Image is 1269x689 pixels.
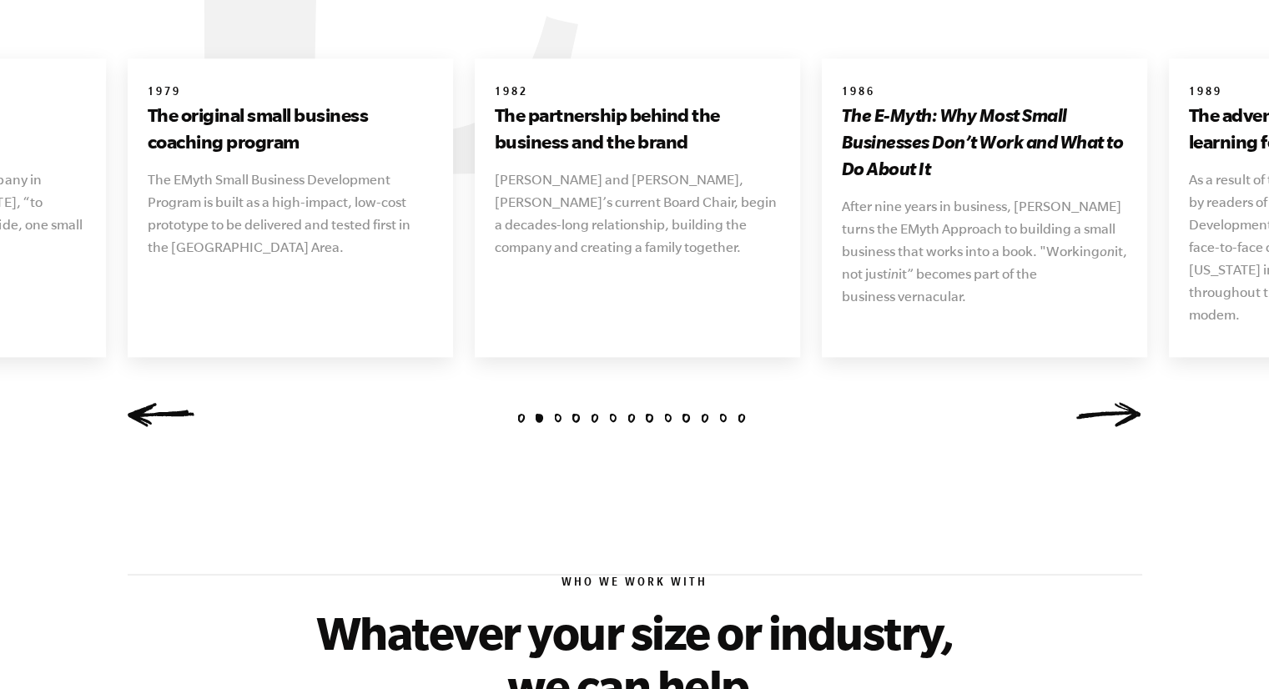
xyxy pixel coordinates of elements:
[148,85,433,102] h6: 1979
[888,266,899,281] i: in
[1100,244,1115,259] i: on
[1075,402,1142,427] a: Next
[128,576,1142,592] h6: Who We Work With
[148,168,433,259] p: The EMyth Small Business Development Program is built as a high-impact, low-cost prototype to be ...
[842,104,1124,179] i: The E-Myth: Why Most Small Businesses Don’t Work and What to Do About It
[1186,609,1269,689] iframe: Chat Widget
[842,195,1127,308] p: After nine years in business, [PERSON_NAME] turns the EMyth Approach to building a small business...
[128,402,194,427] a: Previous
[495,168,780,259] p: [PERSON_NAME] and [PERSON_NAME], [PERSON_NAME]’s current Board Chair, begin a decades-long relati...
[148,102,433,155] h3: The original small business coaching program
[495,102,780,155] h3: The partnership behind the business and the brand
[495,85,780,102] h6: 1982
[842,85,1127,102] h6: 1986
